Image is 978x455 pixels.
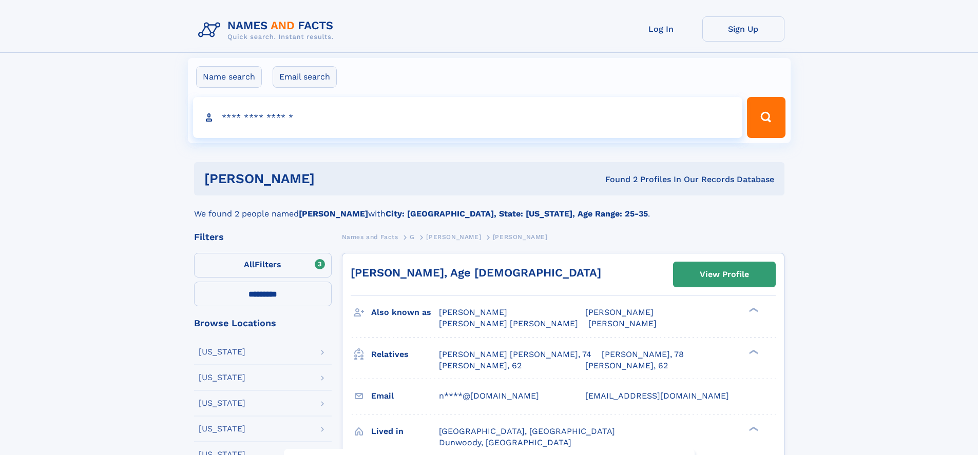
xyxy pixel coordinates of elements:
[342,230,398,243] a: Names and Facts
[371,387,439,405] h3: Email
[371,346,439,363] h3: Relatives
[747,97,785,138] button: Search Button
[674,262,775,287] a: View Profile
[299,209,368,219] b: [PERSON_NAME]
[199,399,245,407] div: [US_STATE]
[620,16,702,42] a: Log In
[351,266,601,279] a: [PERSON_NAME], Age [DEMOGRAPHIC_DATA]
[204,172,460,185] h1: [PERSON_NAME]
[702,16,784,42] a: Sign Up
[746,425,759,432] div: ❯
[585,307,654,317] span: [PERSON_NAME]
[746,307,759,313] div: ❯
[194,232,332,242] div: Filters
[386,209,648,219] b: City: [GEOGRAPHIC_DATA], State: [US_STATE], Age Range: 25-35
[244,260,255,269] span: All
[426,233,481,241] span: [PERSON_NAME]
[194,16,342,44] img: Logo Names and Facts
[493,233,548,241] span: [PERSON_NAME]
[585,360,668,371] a: [PERSON_NAME], 62
[410,230,415,243] a: G
[194,253,332,278] label: Filters
[460,174,774,185] div: Found 2 Profiles In Our Records Database
[426,230,481,243] a: [PERSON_NAME]
[371,304,439,321] h3: Also known as
[194,195,784,220] div: We found 2 people named with .
[193,97,743,138] input: search input
[439,349,591,360] a: [PERSON_NAME] [PERSON_NAME], 74
[439,307,507,317] span: [PERSON_NAME]
[439,438,571,447] span: Dunwoody, [GEOGRAPHIC_DATA]
[439,360,522,371] a: [PERSON_NAME], 62
[602,349,684,360] a: [PERSON_NAME], 78
[585,391,729,401] span: [EMAIL_ADDRESS][DOMAIN_NAME]
[273,66,337,88] label: Email search
[410,233,415,241] span: G
[194,319,332,328] div: Browse Locations
[196,66,262,88] label: Name search
[199,425,245,433] div: [US_STATE]
[199,373,245,382] div: [US_STATE]
[199,348,245,356] div: [US_STATE]
[439,319,578,328] span: [PERSON_NAME] [PERSON_NAME]
[588,319,657,328] span: [PERSON_NAME]
[371,423,439,440] h3: Lived in
[439,426,615,436] span: [GEOGRAPHIC_DATA], [GEOGRAPHIC_DATA]
[746,348,759,355] div: ❯
[700,263,749,286] div: View Profile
